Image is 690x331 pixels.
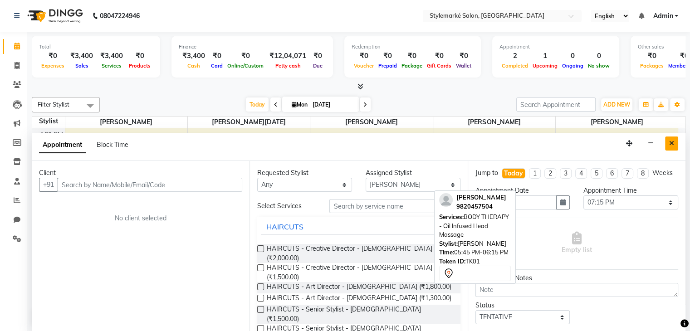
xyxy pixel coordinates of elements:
[439,239,511,248] div: [PERSON_NAME]
[185,63,202,69] span: Cash
[586,63,612,69] span: No show
[499,43,612,51] div: Appointment
[267,282,451,293] span: HAIRCUTS - Art Director - [DEMOGRAPHIC_DATA] (₹1,800.00)
[39,168,242,178] div: Client
[399,63,425,69] span: Package
[638,51,666,61] div: ₹0
[665,136,678,151] button: Close
[23,3,85,29] img: logo
[273,63,303,69] span: Petty cash
[39,43,153,51] div: Total
[352,51,376,61] div: ₹0
[39,63,67,69] span: Expenses
[100,3,140,29] b: 08047224946
[179,43,326,51] div: Finance
[606,168,618,179] li: 6
[67,51,97,61] div: ₹3,400
[39,137,86,153] span: Appointment
[499,51,530,61] div: 2
[601,98,632,111] button: ADD NEW
[399,51,425,61] div: ₹0
[97,141,128,149] span: Block Time
[504,169,523,178] div: Today
[352,43,474,51] div: Redemption
[261,219,456,235] button: HAIRCUTS
[439,257,511,266] div: TK01
[65,117,187,128] span: [PERSON_NAME]
[257,168,352,178] div: Requested Stylist
[475,195,557,209] input: yyyy-mm-dd
[586,51,612,61] div: 0
[127,51,153,61] div: ₹0
[73,63,91,69] span: Sales
[456,202,506,211] div: 9820457504
[209,51,225,61] div: ₹0
[376,51,399,61] div: ₹0
[603,101,630,108] span: ADD NEW
[475,273,678,283] div: Appointment Notes
[439,213,509,238] span: BODY THERAPY - Oil Infused Head Massage
[516,97,596,112] input: Search Appointment
[637,168,649,179] li: 8
[267,293,451,305] span: HAIRCUTS - Art Director - [DEMOGRAPHIC_DATA] (₹1,300.00)
[529,168,541,179] li: 1
[653,11,673,21] span: Admin
[266,221,303,232] div: HAIRCUTS
[61,214,220,223] div: No client selected
[39,178,58,192] button: +91
[225,63,266,69] span: Online/Custom
[652,168,673,178] div: Weeks
[352,63,376,69] span: Voucher
[499,63,530,69] span: Completed
[97,51,127,61] div: ₹3,400
[376,63,399,69] span: Prepaid
[433,117,555,128] span: ⁠[PERSON_NAME]
[454,51,474,61] div: ₹0
[439,193,453,207] img: profile
[475,168,498,178] div: Jump to
[329,199,460,213] input: Search by service name
[209,63,225,69] span: Card
[311,63,325,69] span: Due
[225,51,266,61] div: ₹0
[575,168,587,179] li: 4
[456,194,506,201] span: [PERSON_NAME]
[544,168,556,179] li: 2
[439,240,458,247] span: Stylist:
[560,63,586,69] span: Ongoing
[267,305,453,324] span: HAIRCUTS - Senior Stylist - [DEMOGRAPHIC_DATA] (₹1,500.00)
[475,186,570,195] div: Appointment Date
[99,63,124,69] span: Services
[39,51,67,61] div: ₹0
[556,117,678,128] span: [PERSON_NAME]
[439,258,465,265] span: Token ID:
[38,130,65,140] div: 4:30 PM
[250,201,323,211] div: Select Services
[58,178,242,192] input: Search by Name/Mobile/Email/Code
[289,101,310,108] span: Mon
[179,51,209,61] div: ₹3,400
[475,301,570,310] div: Status
[32,117,65,126] div: Stylist
[638,63,666,69] span: Packages
[621,168,633,179] li: 7
[560,168,572,179] li: 3
[188,117,310,128] span: ⁠[PERSON_NAME][DATE]
[310,117,432,128] span: [PERSON_NAME]
[425,51,454,61] div: ₹0
[562,232,592,255] span: Empty list
[425,63,454,69] span: Gift Cards
[530,51,560,61] div: 1
[439,213,464,220] span: Services:
[560,51,586,61] div: 0
[530,63,560,69] span: Upcoming
[38,101,69,108] span: Filter Stylist
[267,263,453,282] span: HAIRCUTS - Creative Director - [DEMOGRAPHIC_DATA] (₹1,500.00)
[439,248,454,256] span: Time:
[266,51,310,61] div: ₹12,04,071
[246,97,269,112] span: Today
[591,168,602,179] li: 5
[454,63,474,69] span: Wallet
[267,244,453,263] span: HAIRCUTS - Creative Director - [DEMOGRAPHIC_DATA] (₹2,000.00)
[127,63,153,69] span: Products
